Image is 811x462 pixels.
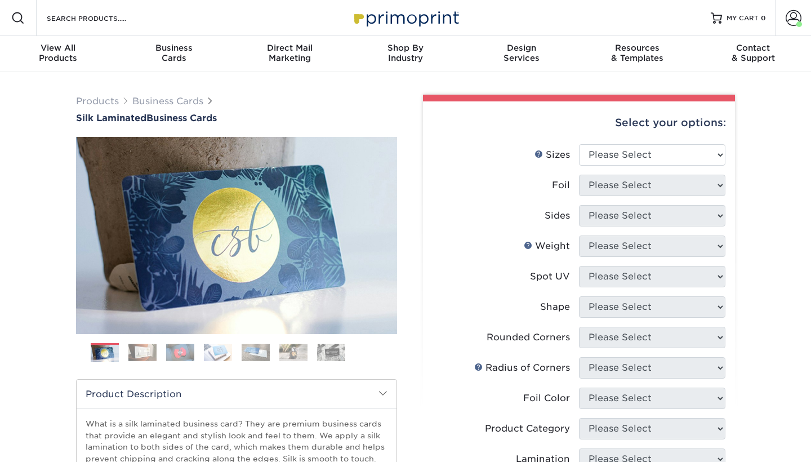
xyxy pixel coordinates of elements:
a: Business Cards [132,96,203,106]
span: 0 [761,14,766,22]
img: Business Cards 01 [91,339,119,367]
div: Foil Color [523,392,570,405]
div: Marketing [231,43,347,63]
div: & Support [695,43,811,63]
div: Sides [545,209,570,223]
span: Design [464,43,580,53]
span: Business [116,43,232,53]
div: Rounded Corners [487,331,570,344]
a: Contact& Support [695,36,811,72]
div: Foil [552,179,570,192]
img: Primoprint [349,6,462,30]
div: Cards [116,43,232,63]
h1: Business Cards [76,113,397,123]
div: Services [464,43,580,63]
span: Contact [695,43,811,53]
a: DesignServices [464,36,580,72]
span: MY CART [727,14,759,23]
div: Product Category [485,422,570,436]
div: Radius of Corners [474,361,570,375]
img: Business Cards 03 [166,344,194,361]
img: Business Cards 07 [317,344,345,361]
img: Business Cards 05 [242,344,270,361]
img: Business Cards 02 [128,344,157,361]
span: Shop By [347,43,464,53]
a: BusinessCards [116,36,232,72]
a: Direct MailMarketing [231,36,347,72]
span: Resources [580,43,696,53]
span: Direct Mail [231,43,347,53]
img: Business Cards 06 [279,344,308,361]
a: Silk LaminatedBusiness Cards [76,113,397,123]
div: Shape [540,300,570,314]
h2: Product Description [77,380,396,408]
div: & Templates [580,43,696,63]
a: Resources& Templates [580,36,696,72]
img: Silk Laminated 01 [76,75,397,396]
div: Spot UV [530,270,570,283]
div: Industry [347,43,464,63]
div: Sizes [534,148,570,162]
img: Business Cards 08 [355,339,383,367]
a: Products [76,96,119,106]
span: Silk Laminated [76,113,146,123]
img: Business Cards 04 [204,344,232,361]
input: SEARCH PRODUCTS..... [46,11,155,25]
a: Shop ByIndustry [347,36,464,72]
div: Select your options: [432,101,726,144]
div: Weight [524,239,570,253]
